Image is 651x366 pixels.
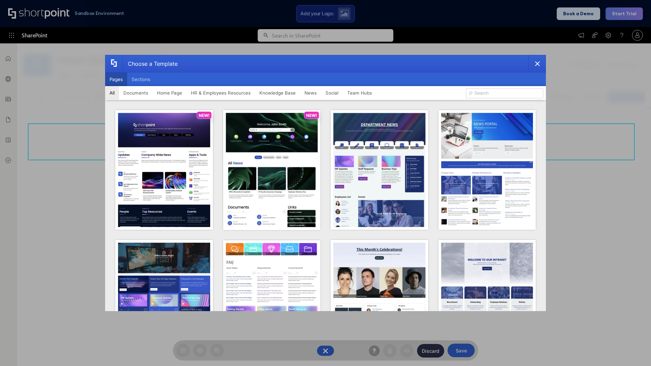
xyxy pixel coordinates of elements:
button: Sections [127,73,155,86]
button: All [105,86,119,100]
p: NEW! [306,113,317,118]
input: Search [466,88,543,98]
button: Home Page [153,86,186,100]
div: template selector [105,55,546,311]
button: HR & Employees Resources [186,86,255,100]
button: Pages [105,73,127,86]
button: Knowledge Base [255,86,300,100]
p: NEW! [199,113,210,118]
iframe: Chat Widget [617,333,651,366]
button: News [300,86,321,100]
button: Documents [119,86,153,100]
button: Team Hubs [343,86,376,100]
button: Social [321,86,343,100]
div: Choose a Template [122,55,178,72]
